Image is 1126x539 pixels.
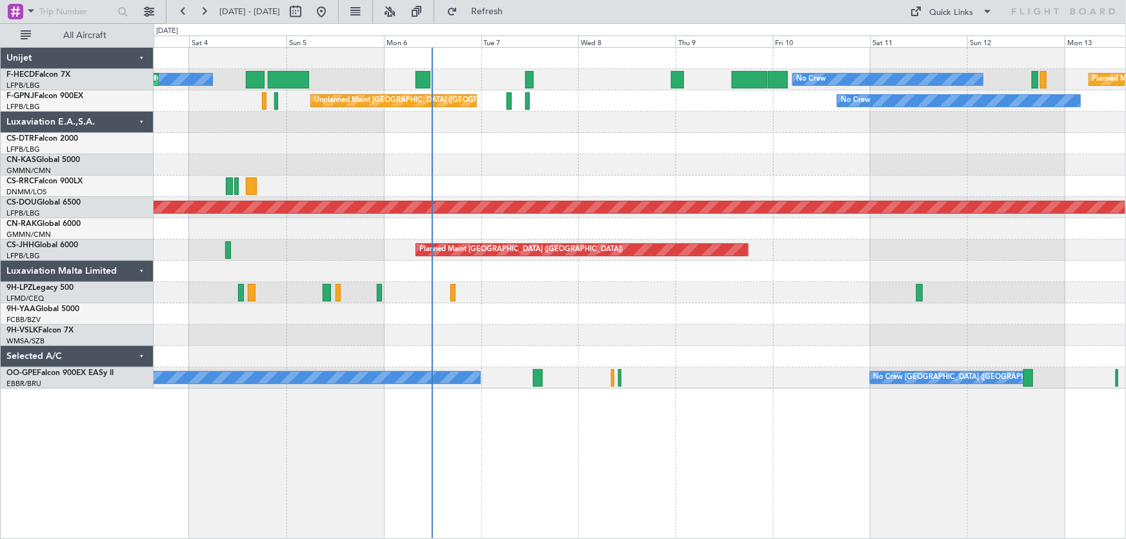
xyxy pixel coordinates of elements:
a: LFPB/LBG [6,251,40,261]
div: Sun 5 [287,36,384,47]
button: Refresh [441,1,518,22]
span: Refresh [460,7,514,16]
a: CN-KASGlobal 5000 [6,156,80,164]
a: LFPB/LBG [6,81,40,90]
a: CS-RRCFalcon 900LX [6,178,83,185]
span: 9H-VSLK [6,327,38,334]
a: LFPB/LBG [6,145,40,154]
a: 9H-VSLKFalcon 7X [6,327,74,334]
div: Wed 8 [578,36,676,47]
span: CS-DOU [6,199,37,207]
button: All Aircraft [14,25,140,46]
span: CN-RAK [6,220,37,228]
div: Tue 7 [481,36,579,47]
a: CN-RAKGlobal 6000 [6,220,81,228]
a: CS-DTRFalcon 2000 [6,135,78,143]
div: No Crew [796,70,826,89]
span: F-HECD [6,71,35,79]
div: Unplanned Maint [GEOGRAPHIC_DATA] ([GEOGRAPHIC_DATA]) [314,91,527,110]
a: FCBB/BZV [6,315,41,325]
div: Quick Links [930,6,974,19]
span: CN-KAS [6,156,36,164]
span: All Aircraft [34,31,136,40]
a: EBBR/BRU [6,379,41,389]
a: GMMN/CMN [6,230,51,239]
div: [DATE] [156,26,178,37]
a: WMSA/SZB [6,336,45,346]
div: Sun 12 [967,36,1065,47]
div: Sat 4 [189,36,287,47]
a: DNMM/LOS [6,187,46,197]
a: 9H-YAAGlobal 5000 [6,305,79,313]
a: CS-JHHGlobal 6000 [6,241,78,249]
div: No Crew [841,91,870,110]
button: Quick Links [904,1,1000,22]
a: GMMN/CMN [6,166,51,176]
a: LFPB/LBG [6,102,40,112]
a: F-GPNJFalcon 900EX [6,92,83,100]
div: Mon 6 [384,36,481,47]
span: 9H-LPZ [6,284,32,292]
a: F-HECDFalcon 7X [6,71,70,79]
a: LFMD/CEQ [6,294,44,303]
div: Planned Maint [GEOGRAPHIC_DATA] ([GEOGRAPHIC_DATA]) [419,240,623,259]
div: No Crew [GEOGRAPHIC_DATA] ([GEOGRAPHIC_DATA] National) [874,368,1090,387]
div: Fri 10 [773,36,870,47]
a: CS-DOUGlobal 6500 [6,199,81,207]
div: Thu 9 [676,36,773,47]
div: Sat 11 [870,36,968,47]
a: 9H-LPZLegacy 500 [6,284,74,292]
span: CS-JHH [6,241,34,249]
span: [DATE] - [DATE] [219,6,280,17]
a: LFPB/LBG [6,208,40,218]
span: CS-DTR [6,135,34,143]
input: Trip Number [39,2,114,21]
a: OO-GPEFalcon 900EX EASy II [6,369,114,377]
span: F-GPNJ [6,92,34,100]
span: 9H-YAA [6,305,35,313]
span: OO-GPE [6,369,37,377]
span: CS-RRC [6,178,34,185]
